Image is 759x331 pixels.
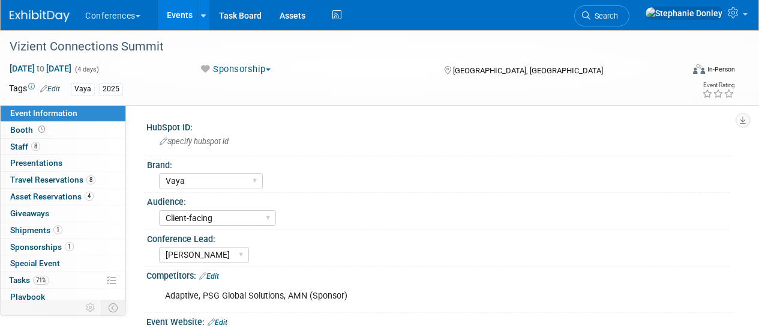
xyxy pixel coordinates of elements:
[702,82,734,88] div: Event Rating
[9,82,60,96] td: Tags
[9,275,49,285] span: Tasks
[10,125,47,135] span: Booth
[1,155,125,171] a: Presentations
[1,272,125,288] a: Tasks71%
[1,105,125,121] a: Event Information
[208,318,227,327] a: Edit
[1,139,125,155] a: Staff8
[1,122,125,138] a: Booth
[199,272,219,281] a: Edit
[36,125,47,134] span: Booth not reserved yet
[10,158,62,168] span: Presentations
[1,239,125,255] a: Sponsorships1
[160,137,229,146] span: Specify hubspot id
[33,276,49,285] span: 71%
[86,175,95,184] span: 8
[1,205,125,222] a: Giveaways
[10,10,70,22] img: ExhibitDay
[1,289,125,305] a: Playbook
[1,172,125,188] a: Travel Reservations8
[5,36,673,58] div: Vizient Connections Summit
[10,175,95,184] span: Travel Reservations
[195,63,275,76] button: Sponsorship
[157,284,619,308] div: Adaptive, PSG Global Solutions, AMN (Sponsor)
[35,64,46,73] span: to
[146,313,735,329] div: Event Website:
[99,83,123,96] div: 2025
[9,63,72,74] span: [DATE] [DATE]
[53,225,62,234] span: 1
[10,142,40,151] span: Staff
[707,65,735,74] div: In-Person
[40,85,60,93] a: Edit
[693,64,705,74] img: Format-Inperson.png
[10,225,62,235] span: Shipments
[1,255,125,272] a: Special Event
[10,192,94,201] span: Asset Reservations
[10,258,60,268] span: Special Event
[590,11,618,20] span: Search
[645,7,723,20] img: Stephanie Donley
[147,193,730,208] div: Audience:
[101,300,126,315] td: Toggle Event Tabs
[453,66,603,75] span: [GEOGRAPHIC_DATA], [GEOGRAPHIC_DATA]
[10,108,77,118] span: Event Information
[31,142,40,151] span: 8
[80,300,101,315] td: Personalize Event Tab Strip
[10,292,45,302] span: Playbook
[85,192,94,201] span: 4
[146,118,735,133] div: HubSpot ID:
[1,222,125,238] a: Shipments1
[574,5,629,26] a: Search
[10,208,49,218] span: Giveaways
[10,242,74,252] span: Sponsorships
[74,65,99,73] span: (4 days)
[71,83,95,96] div: Vaya
[1,189,125,205] a: Asset Reservations4
[147,156,730,171] div: Brand:
[65,242,74,251] span: 1
[629,62,735,80] div: Event Format
[146,267,735,282] div: Competitors:
[147,230,730,245] div: Conference Lead:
